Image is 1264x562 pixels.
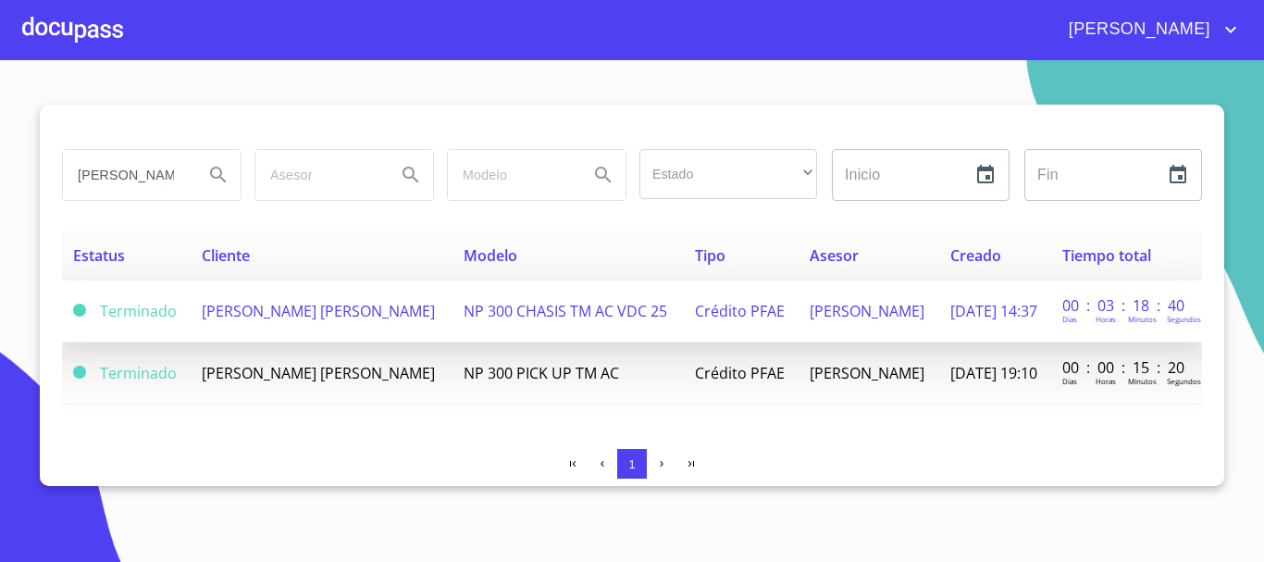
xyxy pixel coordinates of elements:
[1062,357,1187,378] p: 00 : 00 : 15 : 20
[695,301,785,321] span: Crédito PFAE
[1096,314,1116,324] p: Horas
[100,363,177,383] span: Terminado
[63,150,189,200] input: search
[628,457,635,471] span: 1
[464,301,667,321] span: NP 300 CHASIS TM AC VDC 25
[1062,376,1077,386] p: Dias
[810,301,924,321] span: [PERSON_NAME]
[950,301,1037,321] span: [DATE] 14:37
[1062,245,1151,266] span: Tiempo total
[1055,15,1242,44] button: account of current user
[639,149,817,199] div: ​
[810,363,924,383] span: [PERSON_NAME]
[100,301,177,321] span: Terminado
[695,245,725,266] span: Tipo
[73,304,86,317] span: Terminado
[73,366,86,379] span: Terminado
[196,153,241,197] button: Search
[617,449,647,479] button: 1
[695,363,785,383] span: Crédito PFAE
[1167,314,1201,324] p: Segundos
[1128,376,1157,386] p: Minutos
[1055,15,1220,44] span: [PERSON_NAME]
[1062,314,1077,324] p: Dias
[255,150,381,200] input: search
[202,363,435,383] span: [PERSON_NAME] [PERSON_NAME]
[73,245,125,266] span: Estatus
[581,153,626,197] button: Search
[202,245,250,266] span: Cliente
[1167,376,1201,386] p: Segundos
[448,150,574,200] input: search
[202,301,435,321] span: [PERSON_NAME] [PERSON_NAME]
[464,363,619,383] span: NP 300 PICK UP TM AC
[1128,314,1157,324] p: Minutos
[950,245,1001,266] span: Creado
[810,245,859,266] span: Asesor
[389,153,433,197] button: Search
[1062,295,1187,316] p: 00 : 03 : 18 : 40
[950,363,1037,383] span: [DATE] 19:10
[464,245,517,266] span: Modelo
[1096,376,1116,386] p: Horas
